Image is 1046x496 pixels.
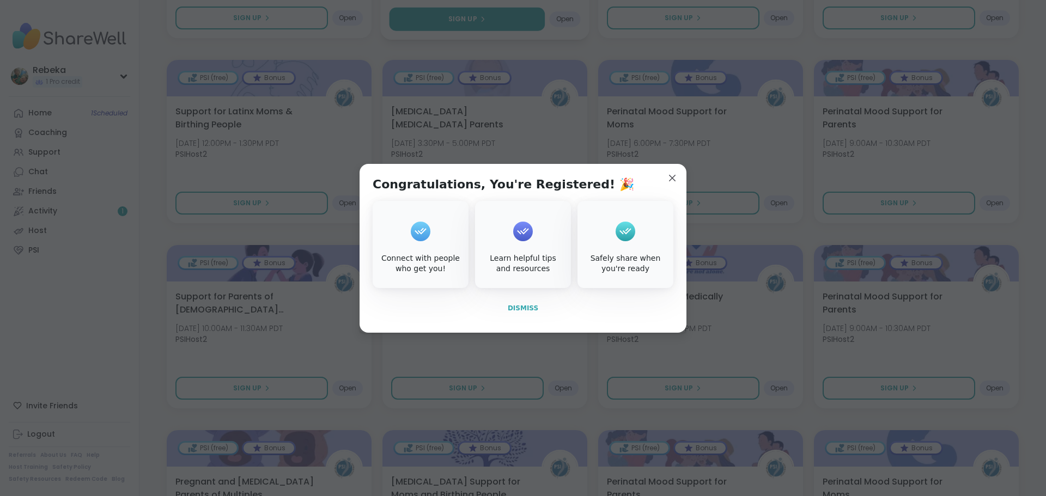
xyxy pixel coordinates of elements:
div: Learn helpful tips and resources [477,253,569,274]
span: Dismiss [508,304,538,312]
div: Safely share when you're ready [580,253,671,274]
h1: Congratulations, You're Registered! 🎉 [373,177,634,192]
button: Dismiss [373,297,673,320]
div: Connect with people who get you! [375,253,466,274]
